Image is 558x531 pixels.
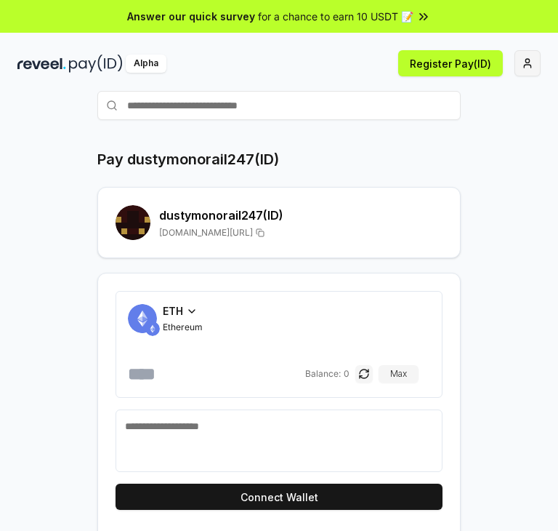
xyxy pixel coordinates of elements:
img: pay_id [69,55,123,73]
img: reveel_dark [17,55,66,73]
button: Max [379,365,418,383]
span: ETH [163,303,183,319]
span: Answer our quick survey [127,9,255,24]
h1: Pay dustymonorail247(ID) [97,149,279,169]
img: ETH.svg [145,322,160,336]
span: for a chance to earn 10 USDT 📝 [258,9,413,24]
span: Balance: [305,368,341,380]
h2: dustymonorail247 (ID) [159,207,442,224]
button: Connect Wallet [116,484,442,510]
span: [DOMAIN_NAME][URL] [159,227,253,239]
span: 0 [344,368,349,380]
span: Ethereum [163,322,203,333]
button: Register Pay(ID) [398,50,503,76]
div: Alpha [126,55,166,73]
